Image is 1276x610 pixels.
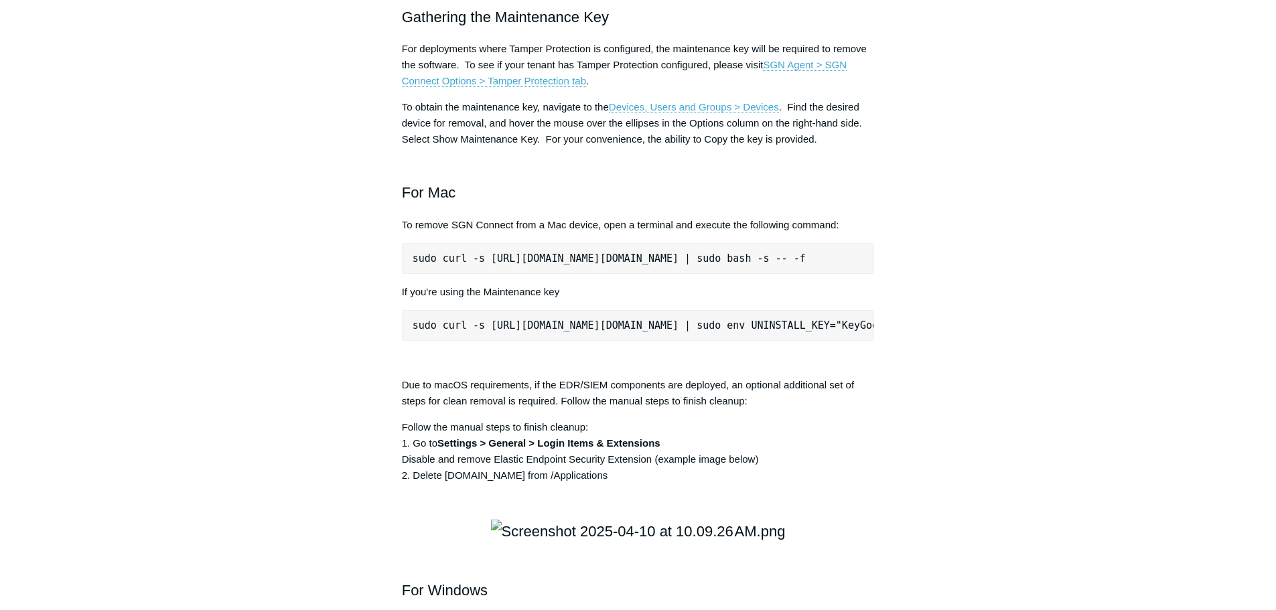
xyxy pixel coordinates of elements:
[402,419,875,483] p: Follow the manual steps to finish cleanup: 1. Go to Disable and remove Elastic Endpoint Security ...
[402,99,875,147] p: To obtain the maintenance key, navigate to the . Find the desired device for removal, and hover t...
[402,5,875,29] h2: Gathering the Maintenance Key
[402,41,875,89] p: For deployments where Tamper Protection is configured, the maintenance key will be required to re...
[402,377,875,409] p: Due to macOS requirements, if the EDR/SIEM components are deployed, an optional additional set of...
[402,310,875,341] pre: sudo curl -s [URL][DOMAIN_NAME][DOMAIN_NAME] | sudo env UNINSTALL_KEY="KeyGoesHere" bash -s -- -f
[402,555,875,602] h2: For Windows
[402,217,875,233] p: To remove SGN Connect from a Mac device, open a terminal and execute the following command:
[402,243,875,274] pre: sudo curl -s [URL][DOMAIN_NAME][DOMAIN_NAME] | sudo bash -s -- -f
[402,157,875,204] h2: For Mac
[437,437,660,449] strong: Settings > General > Login Items & Extensions
[491,520,786,543] img: Screenshot 2025-04-10 at 10.09.26 AM.png
[402,284,875,300] p: If you're using the Maintenance key
[609,101,779,113] a: Devices, Users and Groups > Devices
